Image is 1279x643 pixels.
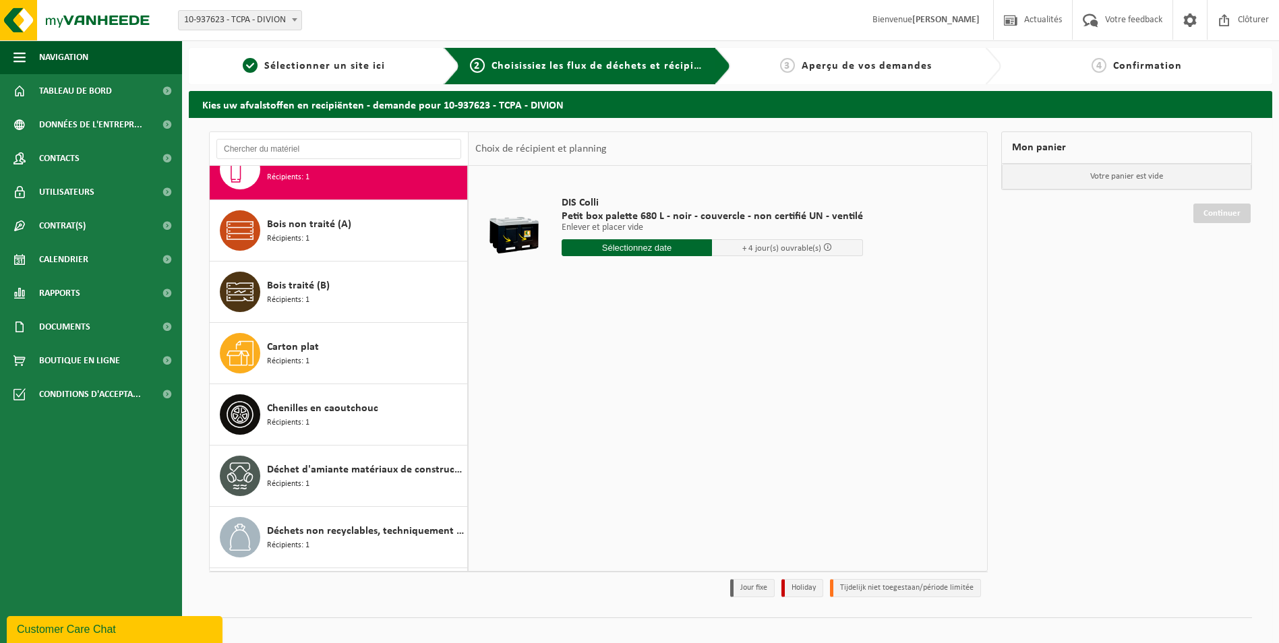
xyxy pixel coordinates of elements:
[39,40,88,74] span: Navigation
[742,244,821,253] span: + 4 jour(s) ouvrable(s)
[39,310,90,344] span: Documents
[469,132,614,166] div: Choix de récipient et planning
[210,384,468,446] button: Chenilles en caoutchouc Récipients: 1
[1001,131,1252,164] div: Mon panier
[1193,204,1251,223] a: Continuer
[1002,164,1251,189] p: Votre panier est vide
[562,210,863,223] span: Petit box palette 680 L - noir - couvercle - non certifié UN - ventilé
[210,139,468,200] button: Aérosols Récipients: 1
[780,58,795,73] span: 3
[267,400,378,417] span: Chenilles en caoutchouc
[267,278,330,294] span: Bois traité (B)
[264,61,385,71] span: Sélectionner un site ici
[492,61,716,71] span: Choisissiez les flux de déchets et récipients
[39,108,142,142] span: Données de l'entrepr...
[562,196,863,210] span: DIS Colli
[179,11,301,30] span: 10-937623 - TCPA - DIVION
[39,209,86,243] span: Contrat(s)
[210,507,468,568] button: Déchets non recyclables, techniquement non combustibles (combustibles) Récipients: 1
[912,15,980,25] strong: [PERSON_NAME]
[39,175,94,209] span: Utilisateurs
[267,216,351,233] span: Bois non traité (A)
[267,462,464,478] span: Déchet d'amiante matériaux de construction inertes (non friable)
[196,58,433,74] a: 1Sélectionner un site ici
[210,323,468,384] button: Carton plat Récipients: 1
[216,139,461,159] input: Chercher du matériel
[267,355,309,368] span: Récipients: 1
[39,74,112,108] span: Tableau de bord
[267,294,309,307] span: Récipients: 1
[267,417,309,429] span: Récipients: 1
[781,579,823,597] li: Holiday
[267,339,319,355] span: Carton plat
[189,91,1272,117] h2: Kies uw afvalstoffen en recipiënten - demande pour 10-937623 - TCPA - DIVION
[39,344,120,377] span: Boutique en ligne
[730,579,775,597] li: Jour fixe
[39,276,80,310] span: Rapports
[267,171,309,184] span: Récipients: 1
[1113,61,1182,71] span: Confirmation
[267,233,309,245] span: Récipients: 1
[267,478,309,491] span: Récipients: 1
[802,61,932,71] span: Aperçu de vos demandes
[210,446,468,507] button: Déchet d'amiante matériaux de construction inertes (non friable) Récipients: 1
[243,58,258,73] span: 1
[178,10,302,30] span: 10-937623 - TCPA - DIVION
[7,613,225,643] iframe: chat widget
[39,243,88,276] span: Calendrier
[39,142,80,175] span: Contacts
[562,223,863,233] p: Enlever et placer vide
[470,58,485,73] span: 2
[39,377,141,411] span: Conditions d'accepta...
[210,262,468,323] button: Bois traité (B) Récipients: 1
[1092,58,1106,73] span: 4
[830,579,981,597] li: Tijdelijk niet toegestaan/période limitée
[210,200,468,262] button: Bois non traité (A) Récipients: 1
[267,539,309,552] span: Récipients: 1
[267,523,464,539] span: Déchets non recyclables, techniquement non combustibles (combustibles)
[562,239,713,256] input: Sélectionnez date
